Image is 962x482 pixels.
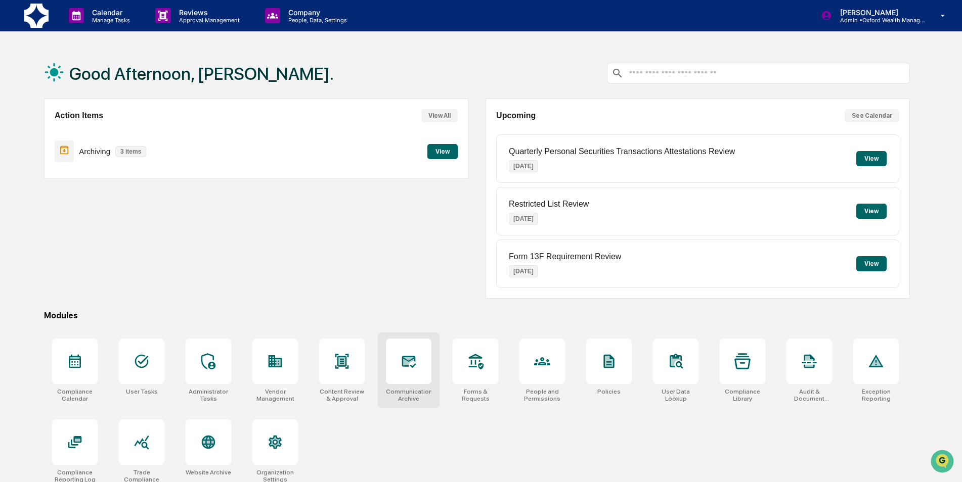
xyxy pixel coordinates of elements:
button: View [856,204,887,219]
p: Restricted List Review [509,200,589,209]
div: Compliance Library [720,388,765,402]
img: 1746055101610-c473b297-6a78-478c-a979-82029cc54cd1 [10,77,28,95]
p: 3 items [115,146,146,157]
div: Website Archive [186,469,231,476]
p: Calendar [84,8,135,17]
a: 🗄️Attestations [69,123,129,141]
a: 🔎Data Lookup [6,142,68,161]
p: [DATE] [509,213,538,225]
p: Approval Management [171,17,245,24]
h1: Good Afternoon, [PERSON_NAME]. [69,64,334,84]
p: [PERSON_NAME] [832,8,926,17]
div: Compliance Calendar [52,388,98,402]
div: Start new chat [34,77,166,87]
button: Start new chat [172,80,184,92]
div: 🔎 [10,148,18,156]
p: Form 13F Requirement Review [509,252,621,261]
iframe: Open customer support [930,449,957,476]
div: Policies [597,388,621,395]
p: Quarterly Personal Securities Transactions Attestations Review [509,147,735,156]
p: Company [280,8,352,17]
p: How can we help? [10,21,184,37]
span: Attestations [83,127,125,137]
div: Administrator Tasks [186,388,231,402]
div: We're available if you need us! [34,87,128,95]
div: Communications Archive [386,388,431,402]
p: [DATE] [509,160,538,172]
h2: Action Items [55,111,103,120]
p: Manage Tasks [84,17,135,24]
div: Exception Reporting [853,388,899,402]
button: View All [421,109,458,122]
div: Audit & Document Logs [786,388,832,402]
button: View [427,144,458,159]
div: User Tasks [126,388,158,395]
h2: Upcoming [496,111,536,120]
span: Pylon [101,171,122,179]
div: Content Review & Approval [319,388,365,402]
a: View [427,146,458,156]
div: Modules [44,311,910,320]
p: Admin • Oxford Wealth Management [832,17,926,24]
p: Archiving [79,147,110,156]
div: People and Permissions [519,388,565,402]
div: Vendor Management [252,388,298,402]
button: View [856,256,887,271]
a: Powered byPylon [71,171,122,179]
span: Preclearance [20,127,65,137]
p: Reviews [171,8,245,17]
div: 🖐️ [10,128,18,136]
button: See Calendar [845,109,899,122]
p: People, Data, Settings [280,17,352,24]
div: 🗄️ [73,128,81,136]
img: logo [24,4,49,28]
div: Forms & Requests [453,388,498,402]
a: 🖐️Preclearance [6,123,69,141]
span: Data Lookup [20,147,64,157]
div: User Data Lookup [653,388,698,402]
button: View [856,151,887,166]
p: [DATE] [509,265,538,277]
